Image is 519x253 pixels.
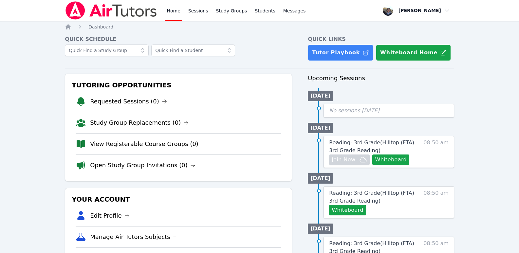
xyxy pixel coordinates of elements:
[90,211,130,220] a: Edit Profile
[329,189,419,205] a: Reading: 3rd Grade(Hilltop (FTA) 3rd Grade Reading)
[90,232,178,242] a: Manage Air Tutors Subjects
[308,45,373,61] a: Tutor Playbook
[283,8,306,14] span: Messages
[329,139,419,154] a: Reading: 3rd Grade(Hilltop (FTA) 3rd Grade Reading)
[329,190,414,204] span: Reading: 3rd Grade ( Hilltop (FTA) 3rd Grade Reading )
[65,24,454,30] nav: Breadcrumb
[329,139,414,154] span: Reading: 3rd Grade ( Hilltop (FTA) 3rd Grade Reading )
[308,74,454,83] h3: Upcoming Sessions
[376,45,451,61] button: Whiteboard Home
[423,189,449,215] span: 08:50 am
[308,35,454,43] h4: Quick Links
[88,24,113,30] a: Dashboard
[151,45,235,56] input: Quick Find a Student
[329,205,366,215] button: Whiteboard
[372,154,409,165] button: Whiteboard
[65,1,158,20] img: Air Tutors
[308,91,333,101] li: [DATE]
[88,24,113,29] span: Dashboard
[90,139,206,149] a: View Registerable Course Groups (0)
[308,224,333,234] li: [DATE]
[308,123,333,133] li: [DATE]
[65,45,149,56] input: Quick Find a Study Group
[70,79,287,91] h3: Tutoring Opportunities
[65,35,292,43] h4: Quick Schedule
[329,107,380,114] span: No sessions [DATE]
[90,161,195,170] a: Open Study Group Invitations (0)
[329,154,370,165] button: Join Now
[332,156,355,164] span: Join Now
[423,139,449,165] span: 08:50 am
[90,118,189,127] a: Study Group Replacements (0)
[90,97,167,106] a: Requested Sessions (0)
[308,173,333,184] li: [DATE]
[70,193,287,205] h3: Your Account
